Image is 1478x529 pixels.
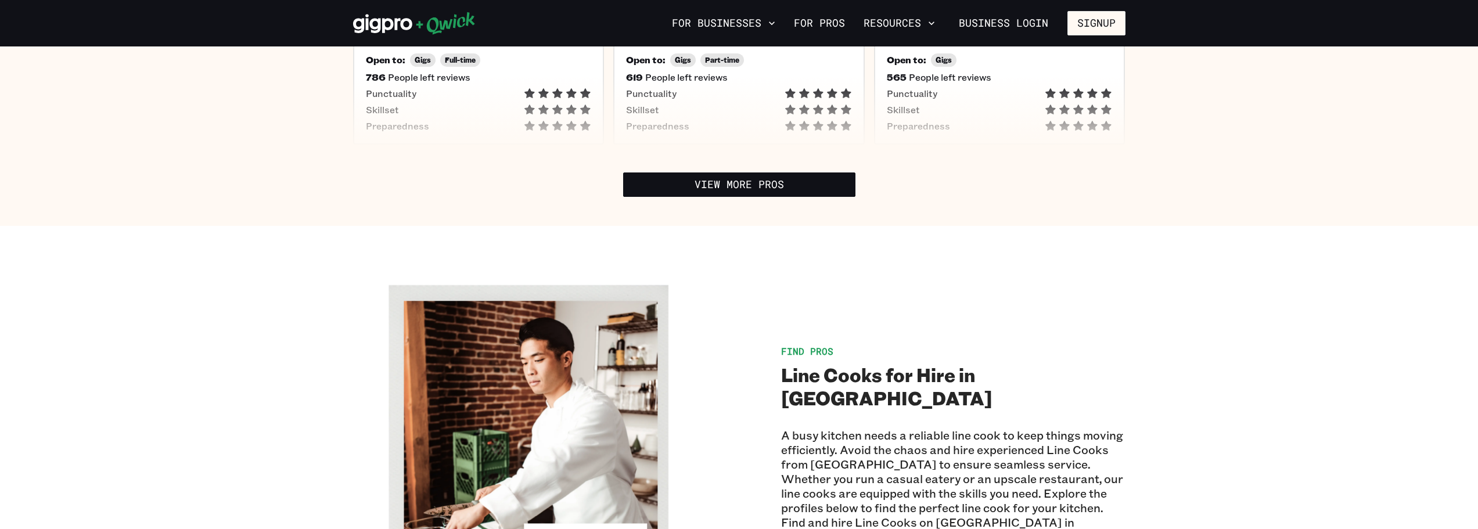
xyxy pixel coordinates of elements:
h5: 786 [366,71,386,83]
span: Full-time [445,56,476,64]
a: View More Pros [623,172,855,197]
span: Find Pros [781,345,833,357]
button: For Businesses [667,13,780,33]
span: Skillset [626,104,659,116]
a: For Pros [789,13,850,33]
span: People left reviews [388,71,470,83]
span: Preparedness [626,120,689,132]
span: People left reviews [645,71,728,83]
button: Resources [859,13,940,33]
span: Part-time [705,56,739,64]
h5: 565 [887,71,907,83]
h5: 619 [626,71,643,83]
span: Skillset [887,104,920,116]
h5: Open to: [887,54,926,66]
span: Punctuality [366,88,416,99]
span: Gigs [675,56,691,64]
span: Preparedness [366,120,429,132]
span: Gigs [415,56,431,64]
h2: Line Cooks for Hire in [GEOGRAPHIC_DATA] [781,363,1125,409]
h5: Open to: [626,54,666,66]
button: Signup [1067,11,1125,35]
span: Gigs [936,56,952,64]
span: Skillset [366,104,399,116]
a: Business Login [949,11,1058,35]
h5: Open to: [366,54,405,66]
span: Punctuality [887,88,937,99]
span: Punctuality [626,88,677,99]
span: People left reviews [909,71,991,83]
span: Preparedness [887,120,950,132]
